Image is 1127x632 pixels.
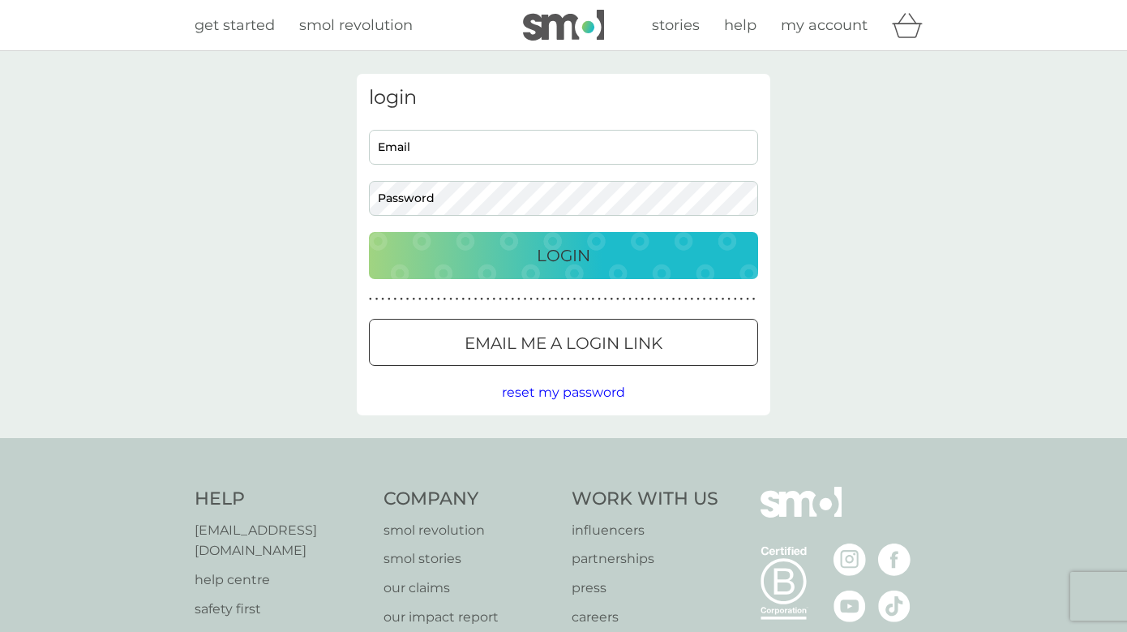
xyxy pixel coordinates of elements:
p: ● [703,295,706,303]
p: ● [610,295,613,303]
p: ● [727,295,731,303]
p: ● [616,295,619,303]
p: ● [431,295,434,303]
p: ● [560,295,563,303]
p: ● [425,295,428,303]
a: press [572,578,718,599]
p: ● [672,295,675,303]
a: [EMAIL_ADDRESS][DOMAIN_NAME] [195,520,367,561]
p: ● [524,295,527,303]
p: ● [517,295,521,303]
p: ● [536,295,539,303]
p: ● [444,295,447,303]
p: ● [659,295,662,303]
img: smol [761,487,842,542]
a: stories [652,14,700,37]
p: ● [499,295,502,303]
p: ● [412,295,415,303]
p: ● [567,295,570,303]
p: ● [400,295,403,303]
a: get started [195,14,275,37]
p: ● [598,295,601,303]
a: our impact report [384,607,556,628]
p: Login [537,243,590,269]
p: ● [381,295,384,303]
p: ● [461,295,465,303]
p: ● [456,295,459,303]
p: ● [573,295,576,303]
p: ● [437,295,440,303]
p: ● [734,295,737,303]
p: ● [480,295,483,303]
h4: Company [384,487,556,512]
a: my account [781,14,868,37]
a: influencers [572,520,718,541]
span: smol revolution [299,16,413,34]
p: ● [592,295,595,303]
img: visit the smol Instagram page [833,544,866,576]
p: ● [474,295,478,303]
p: ● [418,295,422,303]
button: reset my password [502,382,625,403]
button: Login [369,232,758,279]
p: ● [628,295,632,303]
div: basket [892,9,932,41]
p: ● [511,295,514,303]
a: smol stories [384,548,556,570]
p: ● [468,295,471,303]
button: Email me a login link [369,319,758,366]
p: ● [722,295,725,303]
p: ● [394,295,397,303]
span: help [724,16,756,34]
a: careers [572,607,718,628]
p: ● [449,295,452,303]
a: help centre [195,570,367,591]
h4: Work With Us [572,487,718,512]
p: ● [691,295,694,303]
p: ● [388,295,391,303]
p: ● [369,295,372,303]
p: ● [604,295,607,303]
p: ● [740,295,743,303]
p: ● [486,295,490,303]
p: ● [653,295,657,303]
p: ● [715,295,718,303]
p: ● [684,295,688,303]
a: partnerships [572,548,718,570]
img: visit the smol Youtube page [833,590,866,622]
a: smol revolution [299,14,413,37]
p: ● [666,295,669,303]
p: ● [678,295,681,303]
img: visit the smol Tiktok page [878,590,911,622]
p: ● [529,295,533,303]
p: ● [555,295,558,303]
p: ● [647,295,650,303]
h4: Help [195,487,367,512]
p: ● [746,295,749,303]
span: my account [781,16,868,34]
p: our claims [384,578,556,599]
p: ● [375,295,379,303]
p: ● [623,295,626,303]
p: ● [542,295,546,303]
p: ● [635,295,638,303]
h3: login [369,86,758,110]
a: safety first [195,599,367,620]
a: smol revolution [384,520,556,541]
p: ● [505,295,508,303]
p: ● [579,295,582,303]
p: ● [493,295,496,303]
p: ● [641,295,645,303]
a: help [724,14,756,37]
p: ● [696,295,700,303]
